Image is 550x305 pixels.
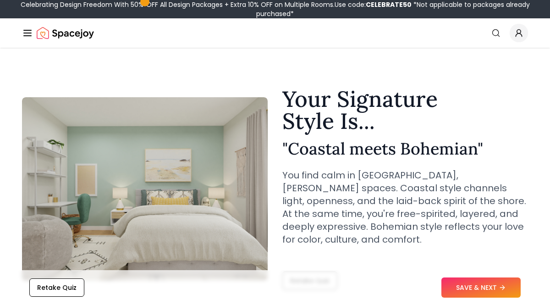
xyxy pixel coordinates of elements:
[29,278,84,297] button: Retake Quiz
[22,97,268,281] img: Coastal meets Bohemian Style Example
[282,139,528,158] h2: " Coastal meets Bohemian "
[37,24,94,42] img: Spacejoy Logo
[441,277,521,298] button: SAVE & NEXT
[37,24,94,42] a: Spacejoy
[22,18,528,48] nav: Global
[282,169,528,246] p: You find calm in [GEOGRAPHIC_DATA], [PERSON_NAME] spaces. Coastal style channels light, openness,...
[282,88,528,132] h1: Your Signature Style Is...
